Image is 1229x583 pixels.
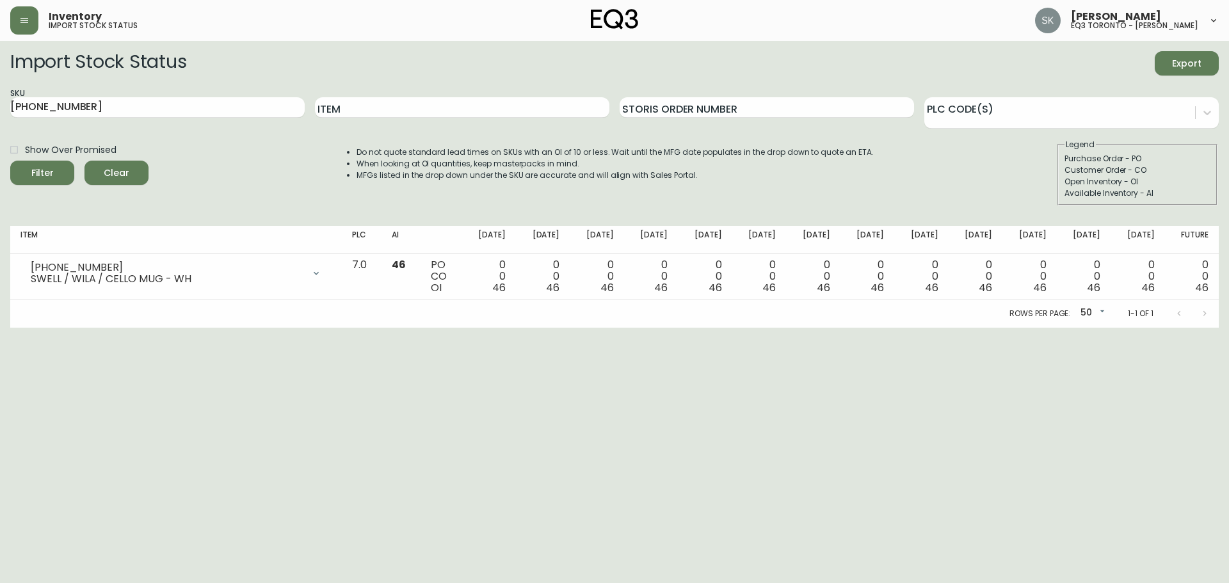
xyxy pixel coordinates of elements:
[84,161,149,185] button: Clear
[817,280,830,295] span: 46
[570,226,623,254] th: [DATE]
[1013,259,1046,294] div: 0 0
[1067,259,1100,294] div: 0 0
[342,226,382,254] th: PLC
[1064,164,1210,176] div: Customer Order - CO
[925,280,938,295] span: 46
[634,259,668,294] div: 0 0
[462,226,515,254] th: [DATE]
[1064,188,1210,199] div: Available Inventory - AI
[1035,8,1061,33] img: 2f4b246f1aa1d14c63ff9b0999072a8a
[516,226,570,254] th: [DATE]
[871,280,884,295] span: 46
[840,226,894,254] th: [DATE]
[25,143,116,157] span: Show Over Promised
[1164,226,1219,254] th: Future
[678,226,732,254] th: [DATE]
[1071,22,1198,29] h5: eq3 toronto - [PERSON_NAME]
[904,259,938,294] div: 0 0
[546,280,559,295] span: 46
[1075,303,1107,324] div: 50
[492,280,506,295] span: 46
[357,170,874,181] li: MFGs listed in the drop down under the SKU are accurate and will align with Sales Portal.
[979,280,992,295] span: 46
[762,280,776,295] span: 46
[732,226,786,254] th: [DATE]
[392,257,406,272] span: 46
[743,259,776,294] div: 0 0
[31,165,54,181] div: Filter
[431,280,442,295] span: OI
[472,259,505,294] div: 0 0
[1195,280,1209,295] span: 46
[526,259,559,294] div: 0 0
[654,280,668,295] span: 46
[796,259,830,294] div: 0 0
[709,280,722,295] span: 46
[1033,280,1047,295] span: 46
[1141,280,1155,295] span: 46
[1128,308,1153,319] p: 1-1 of 1
[688,259,721,294] div: 0 0
[1071,12,1161,22] span: [PERSON_NAME]
[10,51,186,76] h2: Import Stock Status
[1111,226,1164,254] th: [DATE]
[95,165,138,181] span: Clear
[342,254,382,299] td: 7.0
[10,161,74,185] button: Filter
[1002,226,1056,254] th: [DATE]
[959,259,992,294] div: 0 0
[357,147,874,158] li: Do not quote standard lead times on SKUs with an OI of 10 or less. Wait until the MFG date popula...
[10,226,342,254] th: Item
[1121,259,1154,294] div: 0 0
[49,22,138,29] h5: import stock status
[49,12,102,22] span: Inventory
[20,259,332,287] div: [PHONE_NUMBER]SWELL / WILA / CELLO MUG - WH
[1064,153,1210,164] div: Purchase Order - PO
[851,259,884,294] div: 0 0
[786,226,840,254] th: [DATE]
[580,259,613,294] div: 0 0
[1087,280,1100,295] span: 46
[1009,308,1070,319] p: Rows per page:
[431,259,451,294] div: PO CO
[1165,56,1209,72] span: Export
[357,158,874,170] li: When looking at OI quantities, keep masterpacks in mind.
[1064,176,1210,188] div: Open Inventory - OI
[31,262,303,273] div: [PHONE_NUMBER]
[1155,51,1219,76] button: Export
[894,226,948,254] th: [DATE]
[31,273,303,285] div: SWELL / WILA / CELLO MUG - WH
[1175,259,1209,294] div: 0 0
[382,226,421,254] th: AI
[1057,226,1111,254] th: [DATE]
[591,9,638,29] img: logo
[624,226,678,254] th: [DATE]
[949,226,1002,254] th: [DATE]
[600,280,614,295] span: 46
[1064,139,1096,150] legend: Legend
